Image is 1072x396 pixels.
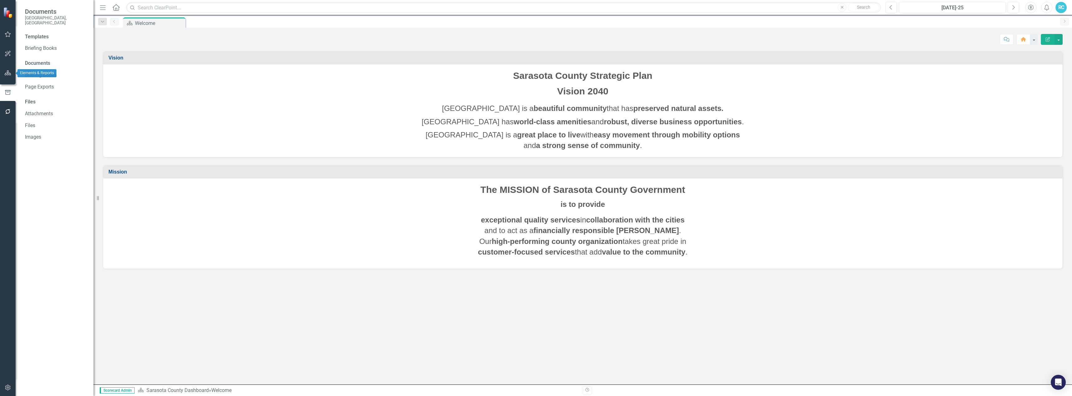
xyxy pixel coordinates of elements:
strong: is to provide [561,200,605,208]
strong: beautiful community [534,104,607,112]
small: [GEOGRAPHIC_DATA], [GEOGRAPHIC_DATA] [25,15,87,26]
span: Sarasota County Strategic Plan [513,70,653,81]
span: [GEOGRAPHIC_DATA] has and . [422,117,744,126]
span: in and to act as a . Our takes great pride in that add . [478,216,687,256]
strong: exceptional quality services [481,216,580,224]
span: The MISSION of Sarasota County Government [481,184,685,195]
div: Welcome [211,387,232,393]
div: Documents [25,60,87,67]
strong: high-performing county organization [492,237,623,246]
a: Files [25,122,87,129]
div: Open Intercom Messenger [1051,375,1066,390]
a: Images [25,134,87,141]
span: Scorecard Admin [100,387,135,394]
div: Templates [25,33,87,41]
a: Attachments [25,110,87,117]
div: [DATE]-25 [901,4,1004,12]
strong: robust, diverse business opportunities [604,117,742,126]
strong: easy movement through mobility options [594,131,740,139]
span: Vision 2040 [557,86,609,96]
h3: Mission [108,169,1059,175]
strong: collaboration with the cities [586,216,685,224]
span: Search [857,5,870,10]
h3: Vision [108,55,1059,61]
div: Elements & Reports [17,69,56,77]
a: Briefing Books [25,45,87,52]
strong: financially responsible [PERSON_NAME] [534,226,679,235]
strong: value to the community [602,248,685,256]
button: [DATE]-25 [899,2,1006,13]
a: Sarasota County Dashboard [146,387,209,393]
div: Files [25,98,87,106]
div: Welcome [135,19,184,27]
span: [GEOGRAPHIC_DATA] is a that has [442,104,723,112]
span: Documents [25,8,87,15]
img: ClearPoint Strategy [3,7,14,18]
button: RC [1055,2,1067,13]
strong: a strong sense of community [536,141,640,150]
strong: world-class amenities [514,117,591,126]
span: [GEOGRAPHIC_DATA] is a with and . [426,131,740,150]
strong: customer-focused services [478,248,575,256]
a: Page Exports [25,83,87,91]
button: Search [848,3,879,12]
div: » [138,387,578,394]
strong: preserved natural assets. [633,104,724,112]
strong: great place to live [517,131,581,139]
input: Search ClearPoint... [126,2,881,13]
